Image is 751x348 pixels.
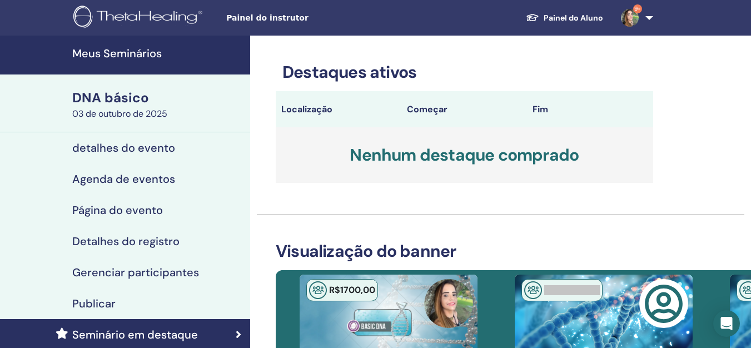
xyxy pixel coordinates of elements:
[72,203,163,217] font: Página do evento
[276,240,456,262] font: Visualização do banner
[73,6,206,31] img: logo.png
[634,5,641,12] font: 9+
[533,103,548,115] font: Fim
[524,281,542,299] img: Seminário Presencial
[72,234,180,248] font: Detalhes do registro
[72,296,116,311] font: Publicar
[72,265,199,280] font: Gerenciar participantes
[644,284,683,323] img: user-circle-regular.svg
[226,13,309,22] font: Painel do instrutor
[72,327,198,342] font: Seminário em destaque
[72,108,167,120] font: 03 de outubro de 2025
[282,61,416,83] font: Destaques ativos
[544,13,603,23] font: Painel do Aluno
[72,89,149,106] font: DNA básico
[407,103,447,115] font: Começar
[424,279,473,328] img: default.jpg
[713,310,740,337] div: Abra o Intercom Messenger
[335,284,340,296] font: $
[72,172,175,186] font: Agenda de eventos
[340,284,375,296] font: 1700,00
[66,88,250,121] a: DNA básico03 de outubro de 2025
[72,141,175,155] font: detalhes do evento
[517,7,612,28] a: Painel do Aluno
[350,144,579,166] font: Nenhum destaque comprado
[281,103,332,115] font: Localização
[309,281,327,299] img: Seminário Presencial
[621,9,639,27] img: default.jpg
[72,46,162,61] font: Meus Seminários
[329,284,335,296] font: R
[526,13,539,22] img: graduation-cap-white.svg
